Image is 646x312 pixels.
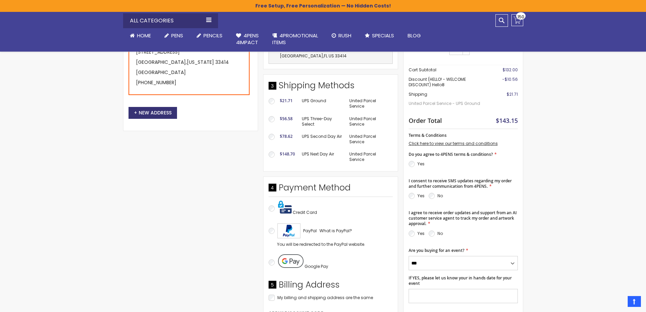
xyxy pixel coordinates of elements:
[278,200,292,214] img: Pay with credit card
[158,28,190,43] a: Pens
[409,97,488,110] span: United Parcel Service - UPS Ground
[137,32,151,39] span: Home
[432,82,445,88] span: hello8
[187,59,214,66] span: [US_STATE]
[325,28,358,43] a: Rush
[280,98,293,104] span: $21.71
[503,67,518,73] span: $132.00
[319,227,352,235] a: What is PayPal?
[409,178,512,189] span: I consent to receive SMS updates regarding my order and further communication from 4PENS.
[358,28,401,43] a: Specials
[409,65,488,75] th: Cart Subtotal
[280,53,323,59] span: [GEOGRAPHIC_DATA]
[372,32,394,39] span: Specials
[280,116,293,122] span: $56.58
[409,247,464,253] span: Are you buying for an event?
[298,148,346,166] td: UPS Next Day Air
[346,148,392,166] td: United Parcel Service
[229,28,266,50] a: 4Pens4impact
[269,80,393,95] div: Shipping Methods
[293,209,317,215] span: Credit Card
[277,223,300,238] img: Acceptance Mark
[409,115,442,125] strong: Order Total
[338,32,351,39] span: Rush
[437,231,443,236] label: No
[136,79,176,86] a: [PHONE_NUMBER]
[190,28,229,43] a: Pencils
[437,193,443,199] label: No
[123,28,158,43] a: Home
[417,193,425,199] label: Yes
[346,130,392,148] td: United Parcel Service
[335,53,347,59] span: 33414
[319,228,352,234] span: What is PayPal?
[298,95,346,112] td: UPS Ground
[409,275,512,286] span: If YES, please let us know your in hands date for your event
[511,14,523,26] a: 150
[280,133,293,139] span: $78.62
[409,132,447,138] span: Terms & Conditions
[272,44,389,60] div: ,
[305,263,328,269] span: Google Pay
[417,231,425,236] label: Yes
[277,295,373,300] span: My billing and shipping address are the same
[507,91,518,97] span: $21.71
[628,296,641,307] a: Top
[129,107,177,119] button: New Address
[278,254,304,268] img: Pay with Google Pay
[280,151,295,157] span: $148.70
[409,151,493,157] span: Do you agree to 4PENS terms & conditions?
[346,113,392,130] td: United Parcel Service
[409,210,517,226] span: I agree to receive order updates and support from an AI customer service agent to track my order ...
[329,53,334,59] span: US
[129,19,250,95] div: Maite [PERSON_NAME] MCY Home Inspections [STREET_ADDRESS] [GEOGRAPHIC_DATA] , 33414 [GEOGRAPHIC_D...
[408,32,421,39] span: Blog
[502,76,518,82] span: -$10.56
[269,182,393,197] div: Payment Method
[324,53,328,59] span: FL
[409,141,498,146] a: Click here to view our terms and conditions
[277,241,365,247] span: You will be redirected to the PayPal website.
[123,13,218,28] div: All Categories
[496,116,518,125] span: $143.15
[298,130,346,148] td: UPS Second Day Air
[269,279,393,294] div: Billing Address
[134,109,172,116] span: New Address
[266,28,325,50] a: 4PROMOTIONALITEMS
[272,32,318,46] span: 4PROMOTIONAL ITEMS
[203,32,222,39] span: Pencils
[517,14,524,20] span: 150
[346,95,392,112] td: United Parcel Service
[417,161,425,167] label: Yes
[401,28,428,43] a: Blog
[303,228,317,234] span: PayPal
[298,113,346,130] td: UPS Three-Day Select
[409,76,466,88] span: Discount (HELLO! - WELCOME DISCOUNT)
[409,91,427,97] span: Shipping
[236,32,259,46] span: 4Pens 4impact
[171,32,183,39] span: Pens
